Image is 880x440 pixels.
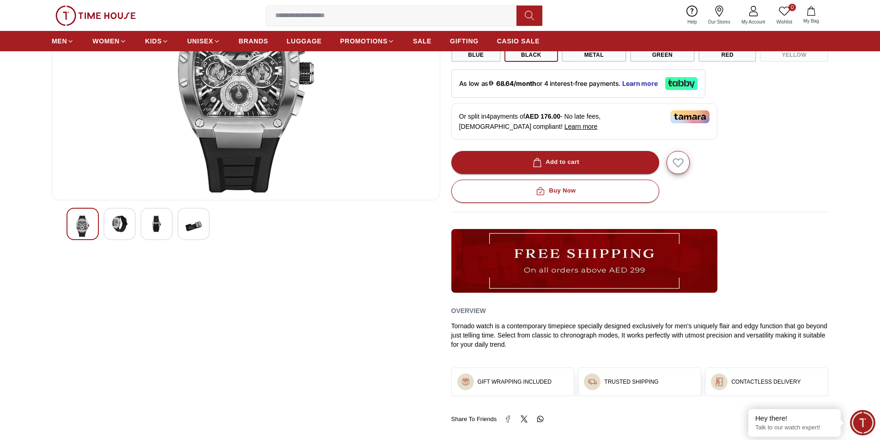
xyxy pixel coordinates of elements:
a: Our Stores [703,4,736,27]
span: 0 [789,4,796,11]
img: Tornado Xenith Multifuction Men's Blue Dial Multi Function Watch - T23105-BSNNK [111,216,128,232]
img: ... [715,377,724,386]
h3: TRUSTED SHIPPING [604,378,658,386]
a: Help [682,4,703,27]
a: BRANDS [239,33,268,49]
img: Tamara [670,110,710,123]
a: LUGGAGE [287,33,322,49]
span: SALE [413,36,431,46]
a: 0Wishlist [771,4,798,27]
span: Help [684,18,701,25]
span: KIDS [145,36,162,46]
span: CASIO SALE [497,36,540,46]
span: UNISEX [187,36,213,46]
div: Tornado watch is a contemporary timepiece specially designed exclusively for men's uniquely flair... [451,321,829,349]
button: My Bag [798,5,825,26]
a: CASIO SALE [497,33,540,49]
div: Hey there! [755,414,834,423]
span: Our Stores [704,18,734,25]
span: GIFTING [450,36,479,46]
span: AED 176.00 [525,113,560,120]
a: SALE [413,33,431,49]
a: MEN [52,33,74,49]
span: MEN [52,36,67,46]
img: ... [55,6,136,26]
div: Or split in 4 payments of - No late fees, [DEMOGRAPHIC_DATA] compliant! [451,103,717,139]
span: BRANDS [239,36,268,46]
h3: CONTACTLESS DELIVERY [731,378,801,386]
a: PROMOTIONS [340,33,394,49]
button: Buy Now [451,180,659,203]
span: Wishlist [773,18,796,25]
img: Tornado Xenith Multifuction Men's Blue Dial Multi Function Watch - T23105-BSNNK [148,216,165,232]
h3: GIFT WRAPPING INCLUDED [478,378,552,386]
a: WOMEN [92,33,127,49]
a: GIFTING [450,33,479,49]
div: Chat Widget [850,410,875,435]
span: WOMEN [92,36,120,46]
span: LUGGAGE [287,36,322,46]
button: Add to cart [451,151,659,174]
span: My Account [738,18,769,25]
img: Tornado Xenith Multifuction Men's Blue Dial Multi Function Watch - T23105-BSNNK [185,216,202,237]
span: Learn more [564,123,598,130]
span: Share To Friends [451,415,497,424]
div: Buy Now [534,186,576,196]
img: Tornado Xenith Multifuction Men's Blue Dial Multi Function Watch - T23105-BSNNK [74,216,91,237]
span: PROMOTIONS [340,36,388,46]
img: ... [451,229,717,293]
span: My Bag [800,18,823,24]
div: Add to cart [531,157,579,168]
p: Talk to our watch expert! [755,424,834,432]
img: ... [461,377,470,386]
a: KIDS [145,33,169,49]
a: UNISEX [187,33,220,49]
h2: Overview [451,304,486,318]
img: ... [588,377,597,386]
